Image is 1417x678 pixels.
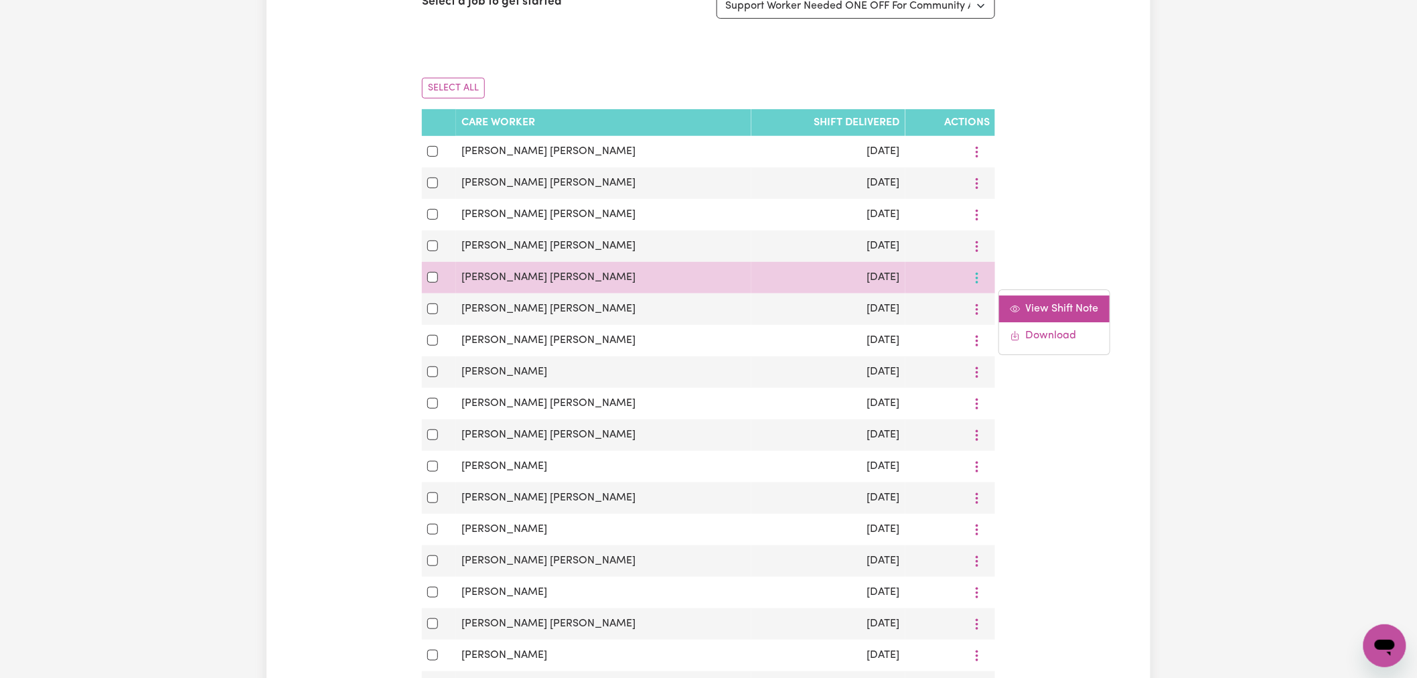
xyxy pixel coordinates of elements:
span: [PERSON_NAME] [PERSON_NAME] [461,241,636,251]
span: [PERSON_NAME] [PERSON_NAME] [461,209,636,220]
span: [PERSON_NAME] [PERSON_NAME] [461,335,636,346]
button: More options [964,141,990,162]
span: Care Worker [461,117,535,128]
span: [PERSON_NAME] [PERSON_NAME] [461,492,636,503]
button: More options [964,204,990,225]
td: [DATE] [751,514,905,545]
span: [PERSON_NAME] [PERSON_NAME] [461,178,636,188]
span: [PERSON_NAME] [461,524,547,535]
button: More options [964,267,990,288]
span: [PERSON_NAME] [PERSON_NAME] [461,555,636,566]
button: More options [964,393,990,414]
td: [DATE] [751,167,905,199]
span: [PERSON_NAME] [PERSON_NAME] [461,429,636,440]
button: More options [964,330,990,351]
th: Actions [905,109,995,136]
td: [DATE] [751,545,905,577]
span: [PERSON_NAME] [461,650,547,661]
th: Shift delivered [751,109,905,136]
span: [PERSON_NAME] [PERSON_NAME] [461,272,636,283]
button: More options [964,582,990,603]
iframe: Button to launch messaging window [1363,624,1406,667]
td: [DATE] [751,356,905,388]
td: [DATE] [751,640,905,671]
td: [DATE] [751,608,905,640]
td: [DATE] [751,388,905,419]
button: More options [964,236,990,257]
button: More options [964,173,990,194]
span: View Shift Note [1026,303,1099,314]
td: [DATE] [751,419,905,451]
span: [PERSON_NAME] [PERSON_NAME] [461,146,636,157]
span: [PERSON_NAME] [461,461,547,472]
td: [DATE] [751,199,905,230]
button: More options [964,519,990,540]
td: [DATE] [751,577,905,608]
button: More options [964,551,990,571]
td: [DATE] [751,293,905,325]
span: [PERSON_NAME] [461,366,547,377]
span: [PERSON_NAME] [PERSON_NAME] [461,398,636,409]
button: More options [964,362,990,383]
td: [DATE] [751,451,905,482]
span: [PERSON_NAME] [PERSON_NAME] [461,303,636,314]
button: More options [964,456,990,477]
button: More options [964,425,990,446]
span: [PERSON_NAME] [461,587,547,598]
td: [DATE] [751,136,905,167]
button: More options [964,488,990,508]
td: [DATE] [751,230,905,262]
button: Select All [422,78,485,98]
div: More options [998,289,1110,355]
td: [DATE] [751,482,905,514]
a: Download [999,322,1110,349]
td: [DATE] [751,262,905,293]
button: More options [964,614,990,634]
a: View Shift Note [999,295,1110,322]
td: [DATE] [751,325,905,356]
button: More options [964,645,990,666]
span: [PERSON_NAME] [PERSON_NAME] [461,618,636,629]
button: More options [964,299,990,320]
